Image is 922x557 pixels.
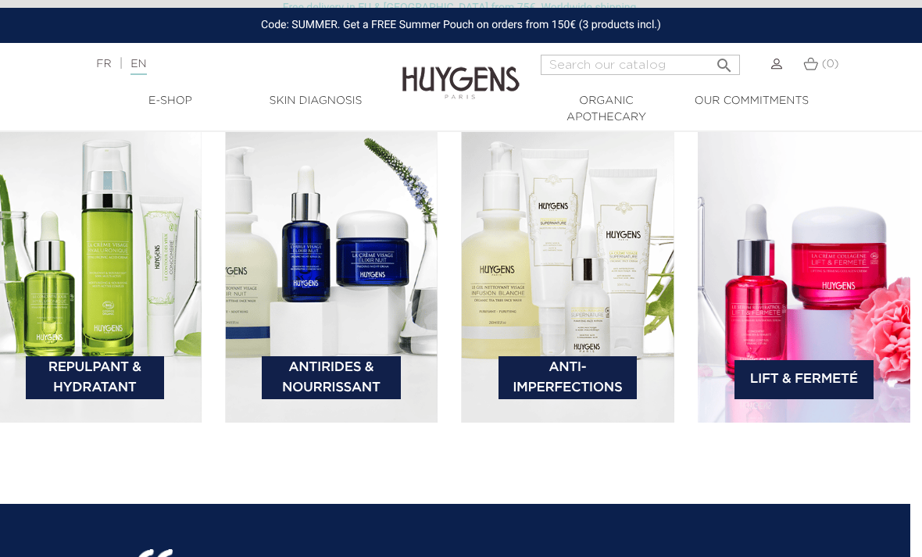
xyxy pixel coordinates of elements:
img: Huygens [402,41,520,102]
input: Search [541,55,740,75]
div: | [88,55,372,73]
img: bannière catégorie 4 [698,116,911,423]
a: E-Shop [98,93,243,109]
a: Lift & Fermeté [734,360,874,399]
button:  [710,50,738,71]
span: (0) [822,59,839,70]
a: Our commitments [679,93,824,109]
i:  [715,52,734,70]
a: Skin Diagnosis [243,93,388,109]
a: Organic Apothecary [534,93,679,126]
a: Repulpant & Hydratant [26,356,165,399]
img: bannière catégorie 3 [461,116,674,423]
a: EN [130,59,146,75]
a: FR [96,59,111,70]
a: Anti-Imperfections [499,356,638,399]
a: Antirides & Nourrissant [262,356,401,399]
img: bannière catégorie 2 [225,116,438,423]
